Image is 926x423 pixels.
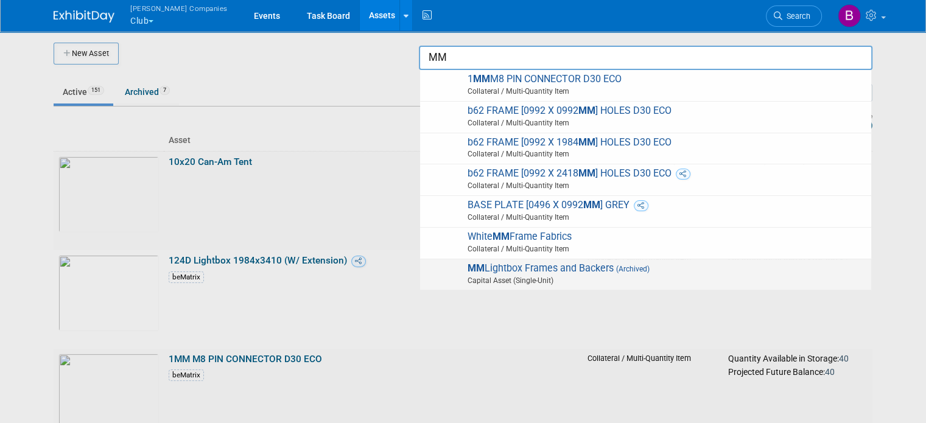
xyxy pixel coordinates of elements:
[430,149,865,159] span: Collateral / Multi-Quantity Item
[578,105,595,116] strong: MM
[54,10,114,23] img: ExhibitDay
[468,262,485,274] strong: MM
[426,73,865,98] span: 1 M8 PIN CONNECTOR D30 ECO
[493,231,510,242] strong: MM
[426,199,865,224] span: BASE PLATE [0496 X 0992 ] GREY
[430,117,865,128] span: Collateral / Multi-Quantity Item
[430,243,865,254] span: Collateral / Multi-Quantity Item
[426,105,865,130] span: b62 FRAME [0992 X 0992 ] HOLES D30 ECO
[766,5,822,27] a: Search
[583,199,600,211] strong: MM
[430,212,865,223] span: Collateral / Multi-Quantity Item
[782,12,810,21] span: Search
[426,231,865,256] span: White Frame Fabrics
[130,2,228,15] span: [PERSON_NAME] Companies
[473,73,490,85] strong: MM
[426,167,865,192] span: b62 FRAME [0992 X 2418 ] HOLES D30 ECO
[578,136,595,148] strong: MM
[426,262,865,287] span: Lightbox Frames and Backers
[614,265,650,273] span: (Archived)
[426,136,865,161] span: b62 FRAME [0992 X 1984 ] HOLES D30 ECO
[838,4,861,27] img: Barbara Brzezinska
[430,180,865,191] span: Collateral / Multi-Quantity Item
[430,86,865,97] span: Collateral / Multi-Quantity Item
[430,275,865,286] span: Capital Asset (Single-Unit)
[419,46,872,70] input: search assets
[578,167,595,179] strong: MM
